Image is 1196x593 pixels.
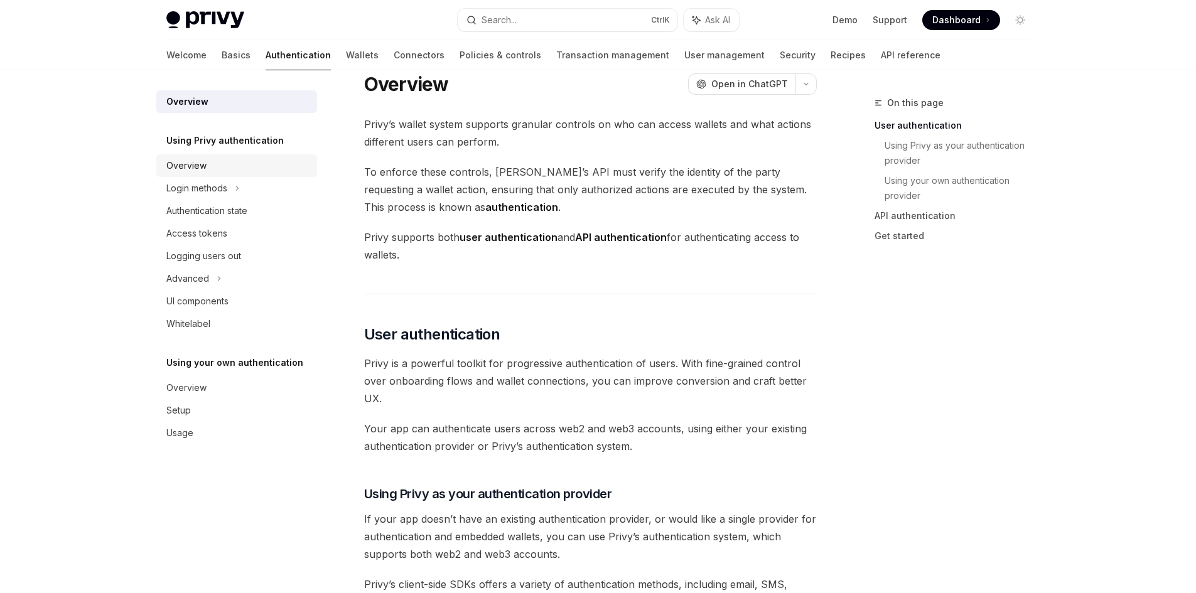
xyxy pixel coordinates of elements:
[831,40,866,70] a: Recipes
[166,181,227,196] div: Login methods
[881,40,940,70] a: API reference
[873,14,907,26] a: Support
[156,399,317,422] a: Setup
[875,115,1040,136] a: User authentication
[780,40,816,70] a: Security
[156,154,317,177] a: Overview
[364,228,817,264] span: Privy supports both and for authenticating access to wallets.
[166,226,227,241] div: Access tokens
[832,14,858,26] a: Demo
[711,78,788,90] span: Open in ChatGPT
[364,485,612,503] span: Using Privy as your authentication provider
[156,245,317,267] a: Logging users out
[556,40,669,70] a: Transaction management
[1010,10,1030,30] button: Toggle dark mode
[166,11,244,29] img: light logo
[932,14,981,26] span: Dashboard
[166,316,210,331] div: Whitelabel
[156,290,317,313] a: UI components
[885,136,1040,171] a: Using Privy as your authentication provider
[166,271,209,286] div: Advanced
[364,115,817,151] span: Privy’s wallet system supports granular controls on who can access wallets and what actions diffe...
[166,380,207,395] div: Overview
[875,226,1040,246] a: Get started
[166,403,191,418] div: Setup
[364,420,817,455] span: Your app can authenticate users across web2 and web3 accounts, using either your existing authent...
[364,324,500,345] span: User authentication
[684,9,739,31] button: Ask AI
[684,40,765,70] a: User management
[394,40,444,70] a: Connectors
[364,355,817,407] span: Privy is a powerful toolkit for progressive authentication of users. With fine-grained control ov...
[166,133,284,148] h5: Using Privy authentication
[885,171,1040,206] a: Using your own authentication provider
[166,248,241,264] div: Logging users out
[364,73,449,95] h1: Overview
[266,40,331,70] a: Authentication
[156,313,317,335] a: Whitelabel
[875,206,1040,226] a: API authentication
[460,231,558,243] strong: user authentication
[485,201,558,213] strong: authentication
[166,294,229,309] div: UI components
[688,73,795,95] button: Open in ChatGPT
[156,377,317,399] a: Overview
[156,422,317,444] a: Usage
[887,95,944,110] span: On this page
[364,163,817,216] span: To enforce these controls, [PERSON_NAME]’s API must verify the identity of the party requesting a...
[166,203,247,218] div: Authentication state
[166,40,207,70] a: Welcome
[458,9,677,31] button: Search...CtrlK
[166,425,193,441] div: Usage
[156,90,317,113] a: Overview
[651,15,670,25] span: Ctrl K
[364,510,817,563] span: If your app doesn’t have an existing authentication provider, or would like a single provider for...
[156,222,317,245] a: Access tokens
[222,40,251,70] a: Basics
[166,94,208,109] div: Overview
[482,13,517,28] div: Search...
[166,355,303,370] h5: Using your own authentication
[705,14,730,26] span: Ask AI
[156,200,317,222] a: Authentication state
[575,231,667,243] strong: API authentication
[166,158,207,173] div: Overview
[460,40,541,70] a: Policies & controls
[346,40,379,70] a: Wallets
[922,10,1000,30] a: Dashboard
